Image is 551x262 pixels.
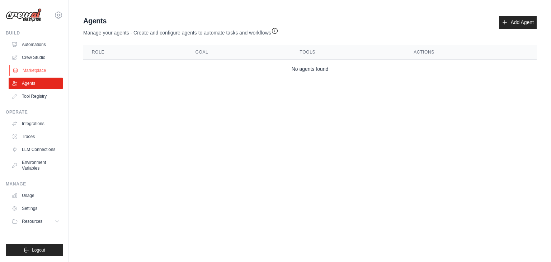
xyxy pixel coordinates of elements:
[83,26,278,36] p: Manage your agents - Create and configure agents to automate tasks and workflows
[405,45,537,60] th: Actions
[9,216,63,227] button: Resources
[9,131,63,142] a: Traces
[9,52,63,63] a: Crew Studio
[83,16,278,26] h2: Agents
[6,8,42,22] img: Logo
[499,16,537,29] a: Add Agent
[9,190,63,201] a: Usage
[83,45,187,60] th: Role
[9,78,63,89] a: Agents
[9,91,63,102] a: Tool Registry
[9,118,63,129] a: Integrations
[9,157,63,174] a: Environment Variables
[9,39,63,50] a: Automations
[291,45,405,60] th: Tools
[9,65,63,76] a: Marketplace
[83,60,537,79] td: No agents found
[9,144,63,155] a: LLM Connections
[6,109,63,115] div: Operate
[6,244,63,256] button: Logout
[22,219,42,224] span: Resources
[187,45,291,60] th: Goal
[32,247,45,253] span: Logout
[6,181,63,187] div: Manage
[6,30,63,36] div: Build
[9,203,63,214] a: Settings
